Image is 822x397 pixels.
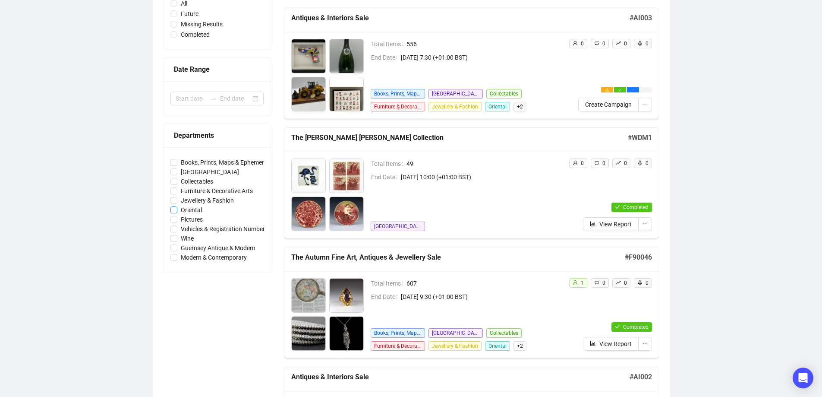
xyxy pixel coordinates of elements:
[642,340,648,346] span: ellipsis
[292,197,325,231] img: 3_1.jpg
[220,94,251,103] input: End date
[371,39,406,49] span: Total Items
[585,100,632,109] span: Create Campaign
[428,328,483,338] span: [GEOGRAPHIC_DATA]
[371,328,425,338] span: Books, Prints, Maps & Ephemera
[291,133,628,143] h5: The [PERSON_NAME] [PERSON_NAME] Collection
[292,39,325,73] img: 1_1.jpg
[284,127,659,238] a: The [PERSON_NAME] [PERSON_NAME] Collection#WDM1Total Items49End Date[DATE] 10:00 (+01:00 BST)[GEO...
[637,280,642,285] span: rocket
[371,292,401,302] span: End Date
[646,160,649,166] span: 0
[292,77,325,111] img: 3_1.jpg
[210,95,217,102] span: swap-right
[371,102,425,111] span: Furniture & Decorative Arts
[291,252,625,263] h5: The Autumn Fine Art, Antiques & Jewellery Sale
[401,292,562,302] span: [DATE] 9:30 (+01:00 BST)
[637,41,642,46] span: rocket
[291,372,630,382] h5: Antiques & Interiors Sale
[602,41,605,47] span: 0
[292,317,325,350] img: 3_1.jpg
[513,341,526,351] span: + 2
[486,89,522,98] span: Collectables
[174,130,260,141] div: Departments
[330,39,363,73] img: 2_1.jpg
[573,41,578,46] span: user
[573,160,578,165] span: user
[618,88,622,92] span: check
[624,160,627,166] span: 0
[616,280,621,285] span: rise
[623,204,649,210] span: Completed
[581,160,584,166] span: 0
[330,279,363,312] img: 2_1.jpg
[428,102,482,111] span: Jewellery & Fashion
[599,339,632,349] span: View Report
[513,102,526,111] span: + 2
[177,253,250,262] span: Modern & Contemporary
[177,19,226,29] span: Missing Results
[330,197,363,231] img: 4_1.jpg
[616,160,621,165] span: rise
[630,372,652,382] h5: # AI002
[793,368,813,388] div: Open Intercom Messenger
[406,279,562,288] span: 607
[177,234,197,243] span: Wine
[406,39,562,49] span: 556
[371,172,401,182] span: End Date
[615,324,620,329] span: check
[330,317,363,350] img: 4_1.jpg
[176,94,206,103] input: Start date
[599,219,632,229] span: View Report
[177,158,271,167] span: Books, Prints, Maps & Ephemera
[371,222,425,231] span: [GEOGRAPHIC_DATA]
[177,186,256,196] span: Furniture & Decorative Arts
[428,341,482,351] span: Jewellery & Fashion
[177,205,205,215] span: Oriental
[642,101,648,107] span: ellipsis
[177,196,237,205] span: Jewellery & Fashion
[583,337,639,351] button: View Report
[578,98,639,111] button: Create Campaign
[630,13,652,23] h5: # AI003
[485,102,510,111] span: Oriental
[573,280,578,285] span: user
[583,217,639,231] button: View Report
[284,247,659,358] a: The Autumn Fine Art, Antiques & Jewellery Sale#F90046Total Items607End Date[DATE] 9:30 (+01:00 BS...
[428,89,483,98] span: [GEOGRAPHIC_DATA]
[177,215,206,224] span: Pictures
[602,280,605,286] span: 0
[371,53,401,62] span: End Date
[371,341,425,351] span: Furniture & Decorative Arts
[292,159,325,193] img: 1_1.jpg
[631,88,635,92] span: ellipsis
[624,41,627,47] span: 0
[485,341,510,351] span: Oriental
[581,280,584,286] span: 1
[371,279,406,288] span: Total Items
[406,159,562,168] span: 49
[177,243,259,253] span: Guernsey Antique & Modern
[284,8,659,119] a: Antiques & Interiors Sale#AI003Total Items556End Date[DATE] 7:30 (+01:00 BST)Books, Prints, Maps ...
[594,41,599,46] span: retweet
[594,280,599,285] span: retweet
[177,167,243,177] span: [GEOGRAPHIC_DATA]
[371,159,406,168] span: Total Items
[594,160,599,165] span: retweet
[590,340,596,346] span: bar-chart
[330,77,363,111] img: 4_1.jpg
[581,41,584,47] span: 0
[371,89,425,98] span: Books, Prints, Maps & Ephemera
[605,88,609,92] span: warning
[602,160,605,166] span: 0
[401,172,562,182] span: [DATE] 10:00 (+01:00 BST)
[625,252,652,263] h5: # F90046
[177,9,202,19] span: Future
[292,279,325,312] img: 1_1.jpg
[177,177,217,186] span: Collectables
[642,221,648,227] span: ellipsis
[401,53,562,62] span: [DATE] 7:30 (+01:00 BST)
[637,160,642,165] span: rocket
[486,328,522,338] span: Collectables
[177,224,271,234] span: Vehicles & Registration Numbers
